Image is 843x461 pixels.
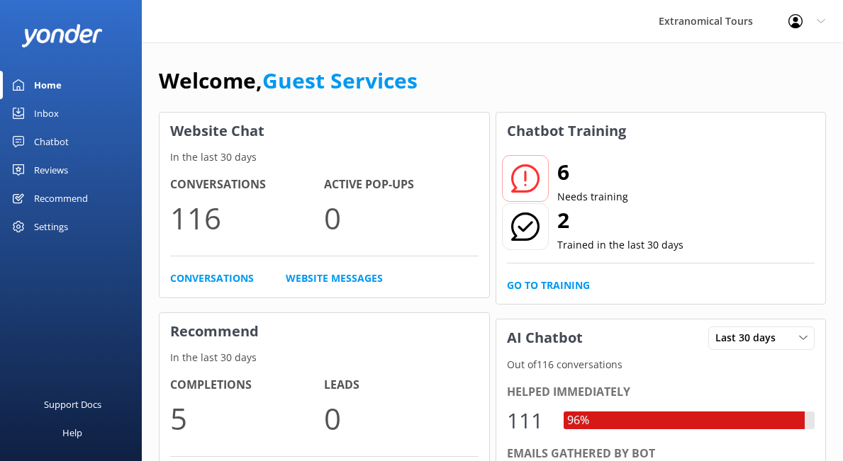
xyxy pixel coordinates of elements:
h3: Chatbot Training [496,113,637,149]
h2: 2 [557,203,683,237]
div: Inbox [34,99,59,127]
h3: Website Chat [160,113,489,149]
div: Reviews [34,156,68,184]
p: Needs training [557,189,628,205]
h4: Leads [324,376,478,394]
a: Go to Training [507,278,590,293]
h4: Active Pop-ups [324,176,478,194]
div: Settings [34,212,68,241]
div: 111 [507,404,549,438]
p: In the last 30 days [160,350,489,365]
div: Help [62,419,82,447]
p: In the last 30 days [160,149,489,165]
p: Trained in the last 30 days [557,237,683,253]
p: Out of 116 conversations [496,357,826,372]
a: Conversations [170,271,254,286]
p: 116 [170,194,324,241]
img: yonder-white-logo.png [21,24,103,47]
h1: Welcome, [159,64,418,98]
div: Chatbot [34,127,69,156]
h4: Completions [170,376,324,394]
span: Last 30 days [715,330,784,346]
p: 0 [324,194,478,241]
a: Website Messages [286,271,383,286]
h2: 6 [557,155,628,189]
p: 5 [170,394,324,442]
h4: Conversations [170,176,324,194]
div: Recommend [34,184,88,212]
div: Helped immediately [507,383,815,402]
div: Home [34,71,62,99]
div: Support Docs [44,390,101,419]
h3: AI Chatbot [496,319,593,356]
div: 96% [564,411,593,430]
h3: Recommend [160,313,489,350]
p: 0 [324,394,478,442]
a: Guest Services [262,66,418,95]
